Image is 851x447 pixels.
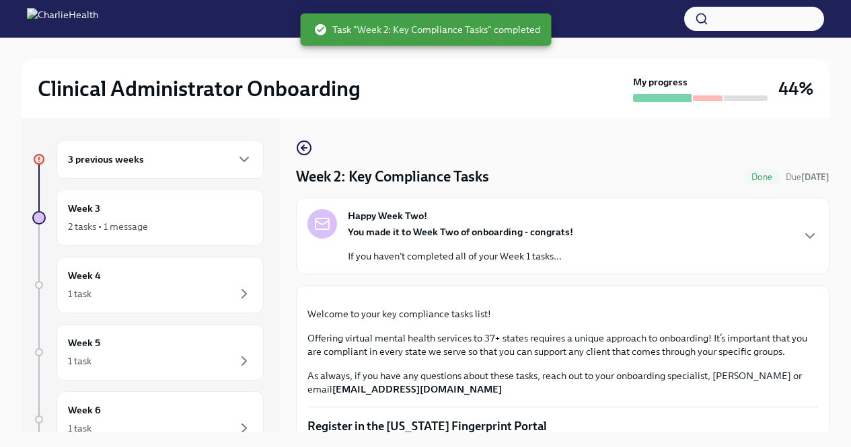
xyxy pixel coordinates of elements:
[32,190,264,246] a: Week 32 tasks • 1 message
[307,331,818,358] p: Offering virtual mental health services to 37+ states requires a unique approach to onboarding! I...
[348,226,573,238] strong: You made it to Week Two of onboarding - congrats!
[348,209,427,222] strong: Happy Week Two!
[68,268,101,283] h6: Week 4
[68,287,91,300] div: 1 task
[68,152,144,167] h6: 3 previous weeks
[801,172,829,182] strong: [DATE]
[332,383,502,395] strong: [EMAIL_ADDRESS][DOMAIN_NAME]
[68,335,100,350] h6: Week 5
[313,23,540,36] span: Task "Week 2: Key Compliance Tasks" completed
[32,257,264,313] a: Week 41 task
[786,171,829,184] span: September 1st, 2025 10:00
[68,421,91,435] div: 1 task
[57,140,264,179] div: 3 previous weeks
[778,77,813,101] h3: 44%
[32,324,264,380] a: Week 51 task
[38,75,361,102] h2: Clinical Administrator Onboarding
[348,249,573,263] p: If you haven't completed all of your Week 1 tasks...
[786,172,829,182] span: Due
[307,418,818,434] p: Register in the [US_STATE] Fingerprint Portal
[27,8,98,30] img: CharlieHealth
[307,307,818,321] p: Welcome to your key compliance tasks list!
[633,75,688,89] strong: My progress
[68,201,100,216] h6: Week 3
[68,220,148,233] div: 2 tasks • 1 message
[307,369,818,396] p: As always, if you have any questions about these tasks, reach out to your onboarding specialist, ...
[68,354,91,368] div: 1 task
[296,167,489,187] h4: Week 2: Key Compliance Tasks
[68,403,101,417] h6: Week 6
[743,172,780,182] span: Done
